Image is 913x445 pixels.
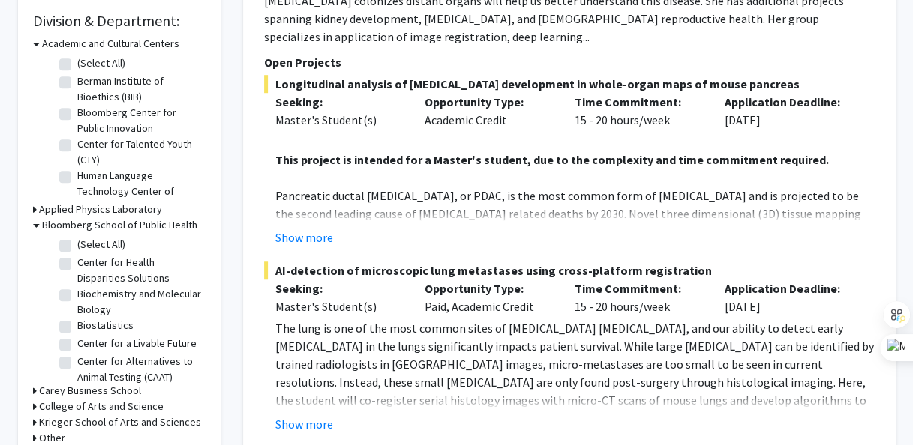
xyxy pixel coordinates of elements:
p: Pancreatic ductal [MEDICAL_DATA], or PDAC, is the most common form of [MEDICAL_DATA] and is proje... [275,187,875,312]
h2: Division & Department: [33,12,206,30]
label: Biostatistics [77,318,134,333]
span: AI-detection of microscopic lung metastases using cross-platform registration [264,261,875,279]
h3: College of Arts and Science [39,399,164,414]
div: 15 - 20 hours/week [563,93,713,129]
p: Time Commitment: [575,93,702,111]
span: Longitudinal analysis of [MEDICAL_DATA] development in whole-organ maps of mouse pancreas [264,75,875,93]
label: Biochemistry and Molecular Biology [77,286,202,318]
label: Bloomberg Center for Public Innovation [77,105,202,136]
p: Open Projects [264,53,875,71]
div: Paid, Academic Credit [413,279,563,315]
h3: Academic and Cultural Centers [42,36,179,52]
label: Berman Institute of Bioethics (BIB) [77,73,202,105]
strong: This project is intended for a Master's student, due to the complexity and time commitment required. [275,152,829,167]
p: Seeking: [275,279,403,297]
label: (Select All) [77,55,125,71]
div: Master's Student(s) [275,297,403,315]
p: Application Deadline: [725,279,852,297]
button: Show more [275,415,333,433]
label: Center for a Livable Future [77,336,197,351]
button: Show more [275,228,333,246]
div: Master's Student(s) [275,111,403,129]
div: Academic Credit [413,93,563,129]
h3: Applied Physics Laboratory [39,202,162,217]
label: Center for Talented Youth (CTY) [77,136,202,168]
div: [DATE] [713,279,863,315]
label: Center for Alternatives to Animal Testing (CAAT) [77,354,202,385]
div: [DATE] [713,93,863,129]
p: Opportunity Type: [425,93,552,111]
p: Time Commitment: [575,279,702,297]
iframe: Chat [11,378,64,434]
label: Center for Health Disparities Solutions [77,255,202,286]
p: Opportunity Type: [425,279,552,297]
label: (Select All) [77,237,125,252]
h3: Krieger School of Arts and Sciences [39,414,201,430]
div: 15 - 20 hours/week [563,279,713,315]
p: Application Deadline: [725,93,852,111]
h3: Carey Business School [39,383,141,399]
h3: Bloomberg School of Public Health [42,217,197,233]
label: Human Language Technology Center of Excellence (HLTCOE) [77,168,202,215]
p: Seeking: [275,93,403,111]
